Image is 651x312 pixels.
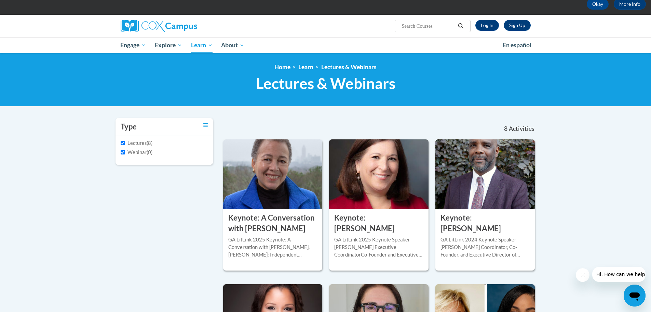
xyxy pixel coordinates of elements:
[4,5,55,10] span: Hi. How can we help?
[435,139,535,209] img: Course Logo
[440,236,530,259] div: GA LitLink 2024 Keynote Speaker [PERSON_NAME] Coordinator, Co-Founder, and Executive Director of ...
[475,20,499,31] a: Log In
[120,41,146,49] span: Engage
[503,41,531,49] span: En español
[321,63,377,71] a: Lectures & Webinars
[121,122,137,132] h3: Type
[329,139,429,209] img: Course Logo
[498,38,536,52] a: En español
[221,41,244,49] span: About
[116,37,151,53] a: Engage
[121,20,197,32] img: Cox Campus
[504,125,507,133] span: 8
[147,149,152,155] span: (0)
[150,37,187,53] a: Explore
[147,140,152,146] span: (8)
[401,22,456,30] input: Search Courses
[256,74,395,92] span: Lectures & Webinars
[228,213,317,234] h3: Keynote: A Conversation with [PERSON_NAME]
[274,63,290,71] a: Home
[592,267,646,282] iframe: Message from company
[121,20,250,32] a: Cox Campus
[155,41,182,49] span: Explore
[334,236,423,259] div: GA LitLink 2025 Keynote Speaker [PERSON_NAME] Executive CoordinatorCo-Founder and Executive Direc...
[456,22,466,30] button: Search
[298,63,313,71] a: Learn
[187,37,217,53] a: Learn
[223,139,323,209] img: Course Logo
[440,213,530,234] h3: Keynote: [PERSON_NAME]
[509,125,534,133] span: Activities
[228,236,317,259] div: GA LitLink 2025 Keynote: A Conversation with [PERSON_NAME]. [PERSON_NAME]: Independent Consultant...
[624,285,646,307] iframe: Button to launch messaging window
[435,139,535,271] a: Course Logo Keynote: [PERSON_NAME]GA LitLink 2024 Keynote Speaker [PERSON_NAME] Coordinator, Co-F...
[217,37,249,53] a: About
[576,268,589,282] iframe: Close message
[329,139,429,271] a: Course Logo Keynote: [PERSON_NAME]GA LitLink 2025 Keynote Speaker [PERSON_NAME] Executive Coordin...
[121,139,147,147] label: Lectures
[121,149,147,156] label: Webinar
[203,122,208,129] a: Toggle collapse
[223,139,323,271] a: Course Logo Keynote: A Conversation with [PERSON_NAME]GA LitLink 2025 Keynote: A Conversation wit...
[110,37,541,53] div: Main menu
[504,20,531,31] a: Register
[191,41,213,49] span: Learn
[334,213,423,234] h3: Keynote: [PERSON_NAME]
